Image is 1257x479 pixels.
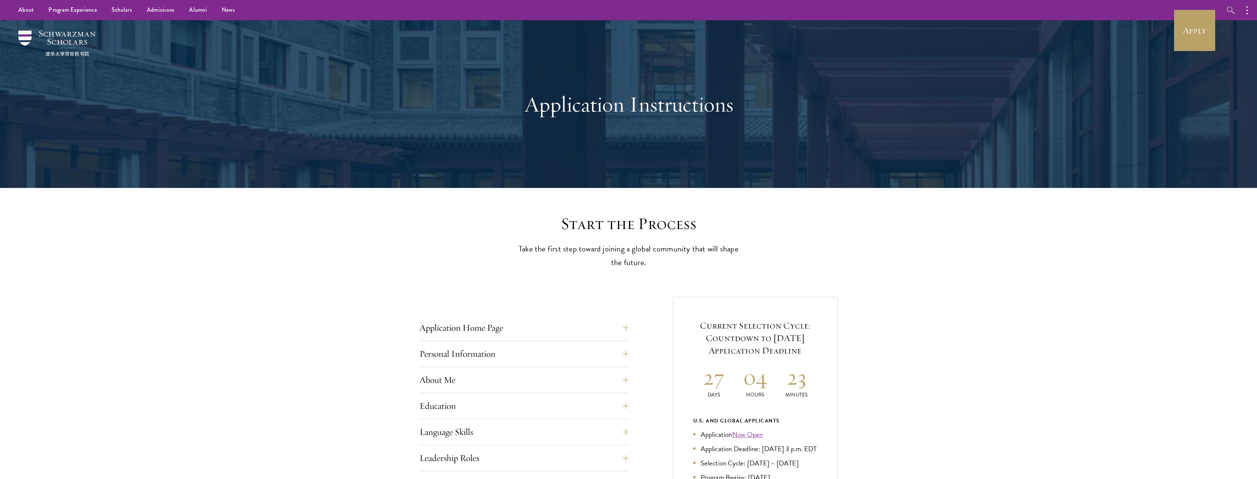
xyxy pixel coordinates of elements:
h5: Current Selection Cycle: Countdown to [DATE] Application Deadline [693,319,817,357]
p: Take the first step toward joining a global community that will shape the future. [515,242,742,269]
button: Personal Information [419,345,629,363]
li: Selection Cycle: [DATE] – [DATE] [693,458,817,468]
h2: 23 [776,363,817,391]
h2: 27 [693,363,735,391]
p: Minutes [776,391,817,399]
li: Application Deadline: [DATE] 3 p.m. EDT [693,443,817,454]
h2: Start the Process [515,214,742,234]
a: Now Open [732,429,763,440]
div: U.S. and Global Applicants [693,416,817,425]
button: Language Skills [419,423,629,441]
h1: Application Instructions [502,91,755,117]
button: Application Home Page [419,319,629,337]
p: Days [693,391,735,399]
h2: 04 [734,363,776,391]
button: About Me [419,371,629,389]
li: Application [693,429,817,440]
p: Hours [734,391,776,399]
a: Apply [1174,10,1215,51]
button: Leadership Roles [419,449,629,467]
button: Education [419,397,629,415]
img: Schwarzman Scholars [18,30,95,56]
